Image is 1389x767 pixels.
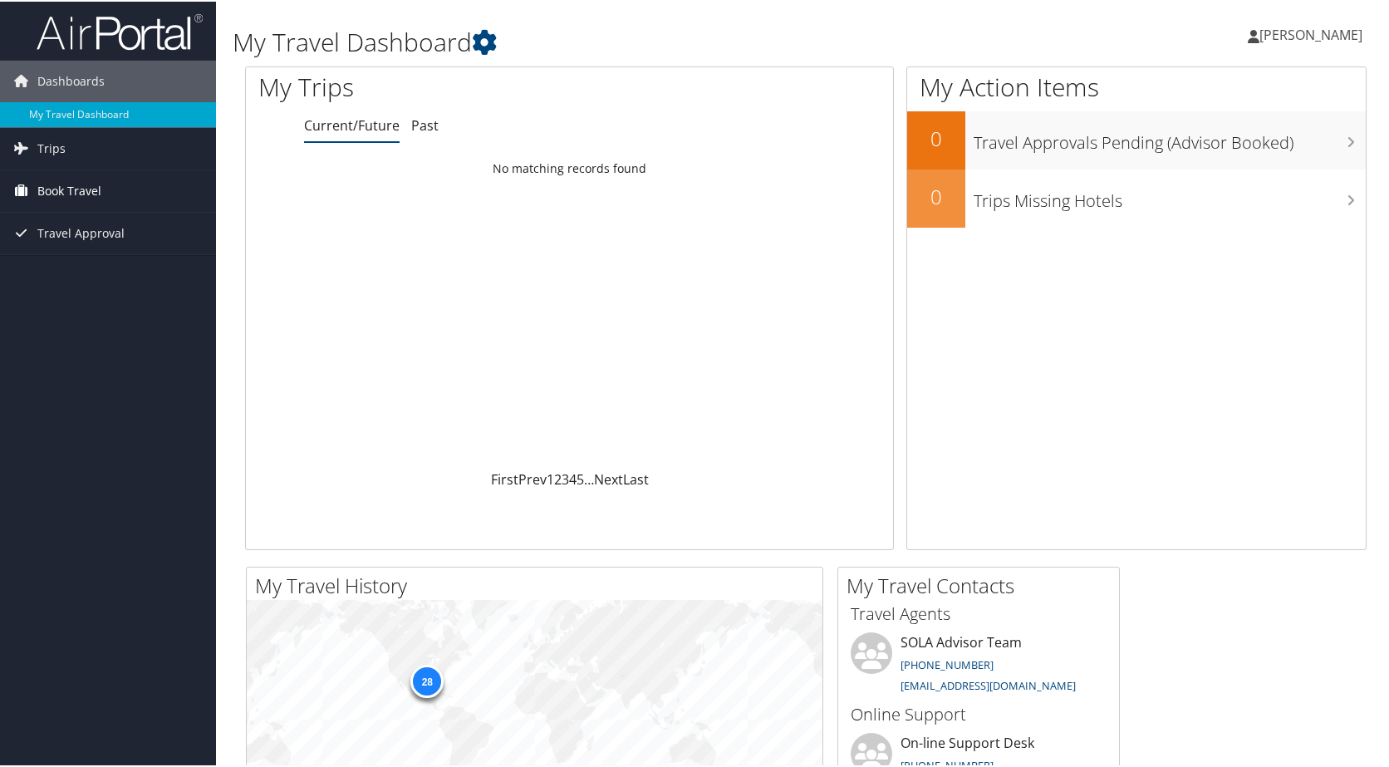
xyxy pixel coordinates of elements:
[594,469,623,487] a: Next
[577,469,584,487] a: 5
[304,115,400,133] a: Current/Future
[901,656,994,671] a: [PHONE_NUMBER]
[246,152,893,182] td: No matching records found
[37,59,105,101] span: Dashboards
[37,211,125,253] span: Travel Approval
[851,701,1107,725] h3: Online Support
[901,676,1076,691] a: [EMAIL_ADDRESS][DOMAIN_NAME]
[569,469,577,487] a: 4
[907,68,1366,103] h1: My Action Items
[258,68,611,103] h1: My Trips
[411,115,439,133] a: Past
[233,23,997,58] h1: My Travel Dashboard
[974,121,1366,153] h3: Travel Approvals Pending (Advisor Booked)
[37,169,101,210] span: Book Travel
[491,469,518,487] a: First
[1259,24,1362,42] span: [PERSON_NAME]
[410,663,444,696] div: 28
[584,469,594,487] span: …
[37,11,203,50] img: airportal-logo.png
[907,181,965,209] h2: 0
[554,469,562,487] a: 2
[847,570,1119,598] h2: My Travel Contacts
[518,469,547,487] a: Prev
[974,179,1366,211] h3: Trips Missing Hotels
[547,469,554,487] a: 1
[851,601,1107,624] h3: Travel Agents
[907,168,1366,226] a: 0Trips Missing Hotels
[907,110,1366,168] a: 0Travel Approvals Pending (Advisor Booked)
[842,631,1115,699] li: SOLA Advisor Team
[562,469,569,487] a: 3
[623,469,649,487] a: Last
[255,570,822,598] h2: My Travel History
[1248,8,1379,58] a: [PERSON_NAME]
[37,126,66,168] span: Trips
[907,123,965,151] h2: 0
